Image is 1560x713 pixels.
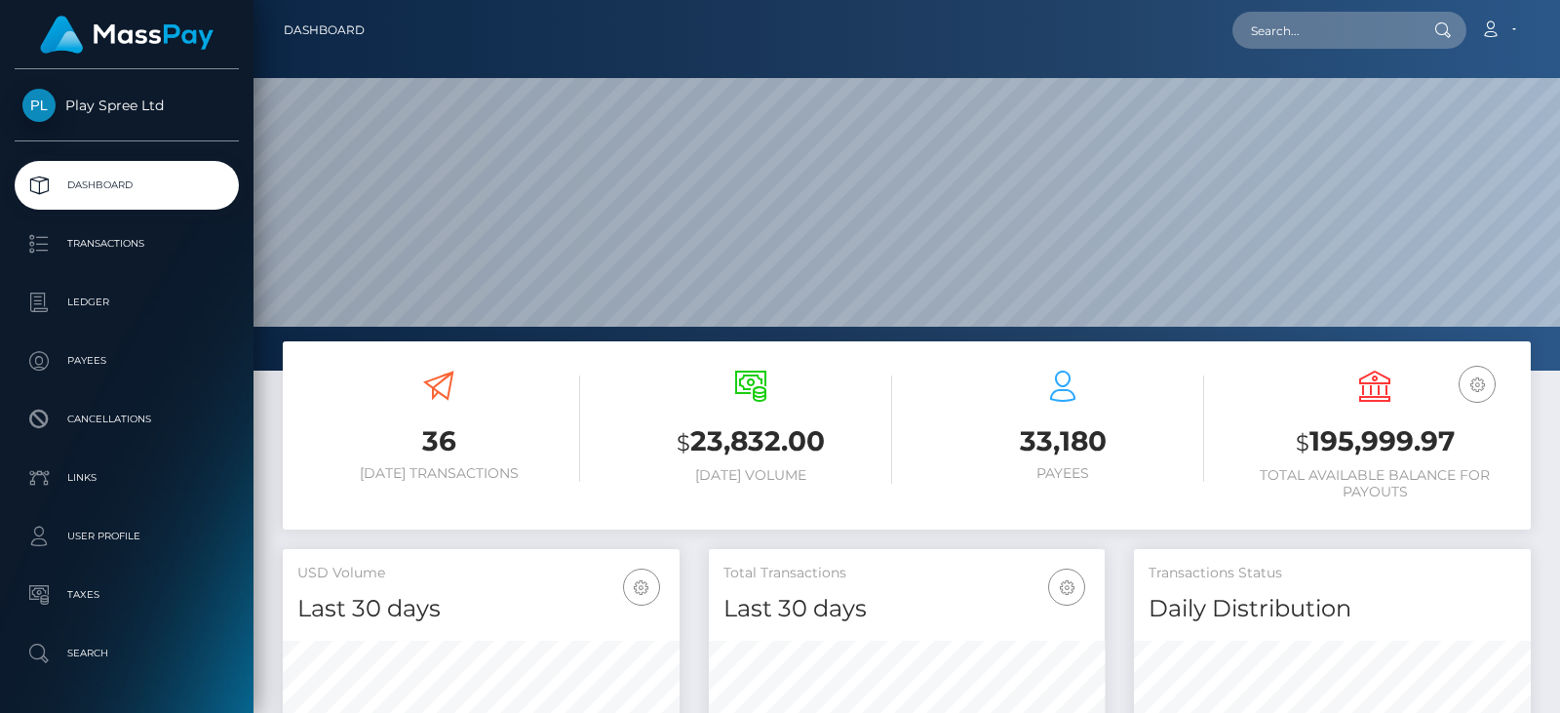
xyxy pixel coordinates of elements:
small: $ [677,429,690,456]
a: Links [15,454,239,502]
img: MassPay Logo [40,16,214,54]
h6: [DATE] Transactions [297,465,580,482]
h3: 195,999.97 [1233,422,1516,462]
h3: 33,180 [921,422,1204,460]
a: User Profile [15,512,239,561]
h6: [DATE] Volume [609,467,892,484]
h5: Transactions Status [1149,564,1516,583]
a: Payees [15,337,239,385]
input: Search... [1232,12,1416,49]
a: Ledger [15,278,239,327]
p: Taxes [22,580,231,610]
h4: Daily Distribution [1149,592,1516,626]
h5: Total Transactions [723,564,1091,583]
a: Transactions [15,219,239,268]
p: Dashboard [22,171,231,200]
span: Play Spree Ltd [15,97,239,114]
p: User Profile [22,522,231,551]
h6: Payees [921,465,1204,482]
img: Play Spree Ltd [22,89,56,122]
h4: Last 30 days [723,592,1091,626]
p: Payees [22,346,231,376]
h4: Last 30 days [297,592,665,626]
h3: 23,832.00 [609,422,892,462]
a: Search [15,629,239,678]
p: Cancellations [22,405,231,434]
a: Taxes [15,571,239,619]
a: Cancellations [15,395,239,444]
p: Ledger [22,288,231,317]
p: Transactions [22,229,231,258]
h3: 36 [297,422,580,460]
a: Dashboard [15,161,239,210]
small: $ [1296,429,1309,456]
p: Search [22,639,231,668]
p: Links [22,463,231,493]
h5: USD Volume [297,564,665,583]
a: Dashboard [284,10,365,51]
h6: Total Available Balance for Payouts [1233,467,1516,500]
